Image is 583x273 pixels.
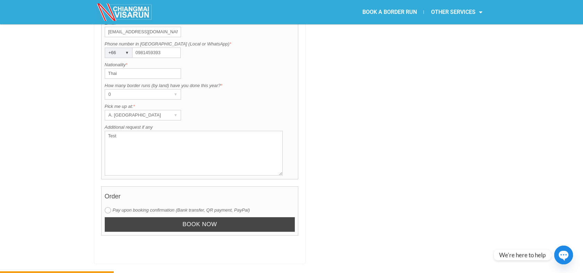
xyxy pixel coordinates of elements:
div: ▾ [171,89,181,99]
div: +66 [105,48,119,58]
label: How many border runs (by land) have you done this year? [105,82,295,89]
label: Nationality [105,61,295,68]
div: ▾ [122,48,132,58]
a: OTHER SERVICES [424,4,489,20]
label: Pick me up at: [105,103,295,110]
label: Additional request if any [105,124,295,131]
h4: Order [105,189,295,207]
nav: Menu [291,4,489,20]
div: ▾ [171,110,181,120]
label: Pay upon booking confirmation (Bank transfer, QR payment, PayPal) [105,207,295,214]
div: A. [GEOGRAPHIC_DATA] [105,110,168,120]
div: 0 [105,89,168,99]
input: Book now [105,217,295,232]
label: Phone number in [GEOGRAPHIC_DATA] (Local or WhatsApp) [105,41,295,48]
a: BOOK A BORDER RUN [355,4,423,20]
